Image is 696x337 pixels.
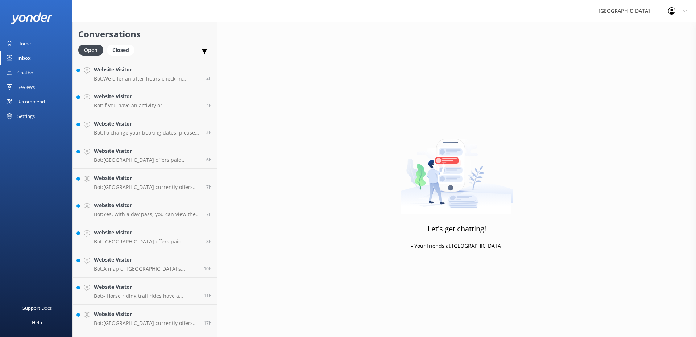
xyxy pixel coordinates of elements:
[94,283,198,291] h4: Website Visitor
[73,196,217,223] a: Website VisitorBot:Yes, with a day pass, you can view the Running of the Horses, which usually ta...
[401,123,513,214] img: artwork of a man stealing a conversation from at giant smartphone
[94,293,198,299] p: Bot: - Horse riding trail rides have a maximum weight limit of 100kg, including clothes and shoes...
[94,93,201,100] h4: Website Visitor
[206,102,212,108] span: Sep 15 2025 12:31pm (UTC +10:00) Australia/Sydney
[107,46,138,54] a: Closed
[73,250,217,278] a: Website VisitorBot:A map of [GEOGRAPHIC_DATA]'s campgrounds, including the location of facilities...
[73,87,217,114] a: Website VisitorBot:If you have an activity or accommodation booking with us, you do not need to p...
[94,120,201,128] h4: Website Visitor
[411,242,503,250] p: - Your friends at [GEOGRAPHIC_DATA]
[94,75,201,82] p: Bot: We offer an after-hours check-in procedure for guests who have camping booked. Follow the di...
[94,320,198,326] p: Bot: [GEOGRAPHIC_DATA] currently offers unpowered campsites. Construction of powered sites is und...
[94,310,198,318] h4: Website Visitor
[206,184,212,190] span: Sep 15 2025 09:06am (UTC +10:00) Australia/Sydney
[17,36,31,51] div: Home
[206,211,212,217] span: Sep 15 2025 09:04am (UTC +10:00) Australia/Sydney
[94,238,201,245] p: Bot: [GEOGRAPHIC_DATA] offers paid employment opportunities for people aged [DEMOGRAPHIC_DATA] ye...
[17,51,31,65] div: Inbox
[204,320,212,326] span: Sep 14 2025 11:14pm (UTC +10:00) Australia/Sydney
[73,278,217,305] a: Website VisitorBot:- Horse riding trail rides have a maximum weight limit of 100kg, including clo...
[73,114,217,141] a: Website VisitorBot:To change your booking dates, please call our office on [PHONE_NUMBER] and hav...
[206,238,212,244] span: Sep 15 2025 08:34am (UTC +10:00) Australia/Sydney
[94,201,201,209] h4: Website Visitor
[206,75,212,81] span: Sep 15 2025 01:51pm (UTC +10:00) Australia/Sydney
[94,229,201,237] h4: Website Visitor
[107,45,134,56] div: Closed
[11,12,53,24] img: yonder-white-logo.png
[73,305,217,332] a: Website VisitorBot:[GEOGRAPHIC_DATA] currently offers unpowered campsites. Construction of powere...
[428,223,486,235] h3: Let's get chatting!
[73,223,217,250] a: Website VisitorBot:[GEOGRAPHIC_DATA] offers paid employment opportunities for people aged [DEMOGR...
[17,65,35,80] div: Chatbot
[17,94,45,109] div: Recommend
[94,266,198,272] p: Bot: A map of [GEOGRAPHIC_DATA]'s campgrounds, including the location of facilities, is available...
[78,27,212,41] h2: Conversations
[94,256,198,264] h4: Website Visitor
[94,102,201,109] p: Bot: If you have an activity or accommodation booking with us, you do not need to purchase a visi...
[78,46,107,54] a: Open
[73,141,217,169] a: Website VisitorBot:[GEOGRAPHIC_DATA] offers paid employment opportunities for individuals aged [D...
[94,66,201,74] h4: Website Visitor
[17,109,35,123] div: Settings
[78,45,103,56] div: Open
[22,301,52,315] div: Support Docs
[206,130,212,136] span: Sep 15 2025 10:49am (UTC +10:00) Australia/Sydney
[204,266,212,272] span: Sep 15 2025 05:45am (UTC +10:00) Australia/Sydney
[32,315,42,330] div: Help
[206,157,212,163] span: Sep 15 2025 09:59am (UTC +10:00) Australia/Sydney
[73,169,217,196] a: Website VisitorBot:[GEOGRAPHIC_DATA] currently offers only unpowered campsites. Construction of p...
[17,80,35,94] div: Reviews
[73,60,217,87] a: Website VisitorBot:We offer an after-hours check-in procedure for guests who have camping booked....
[94,174,201,182] h4: Website Visitor
[94,211,201,218] p: Bot: Yes, with a day pass, you can view the Running of the Horses, which usually takes place betw...
[94,130,201,136] p: Bot: To change your booking dates, please call our office on [PHONE_NUMBER] and have your booking...
[94,157,201,163] p: Bot: [GEOGRAPHIC_DATA] offers paid employment opportunities for individuals aged [DEMOGRAPHIC_DAT...
[94,147,201,155] h4: Website Visitor
[94,184,201,190] p: Bot: [GEOGRAPHIC_DATA] currently offers only unpowered campsites. Construction of powered sites i...
[204,293,212,299] span: Sep 15 2025 04:44am (UTC +10:00) Australia/Sydney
